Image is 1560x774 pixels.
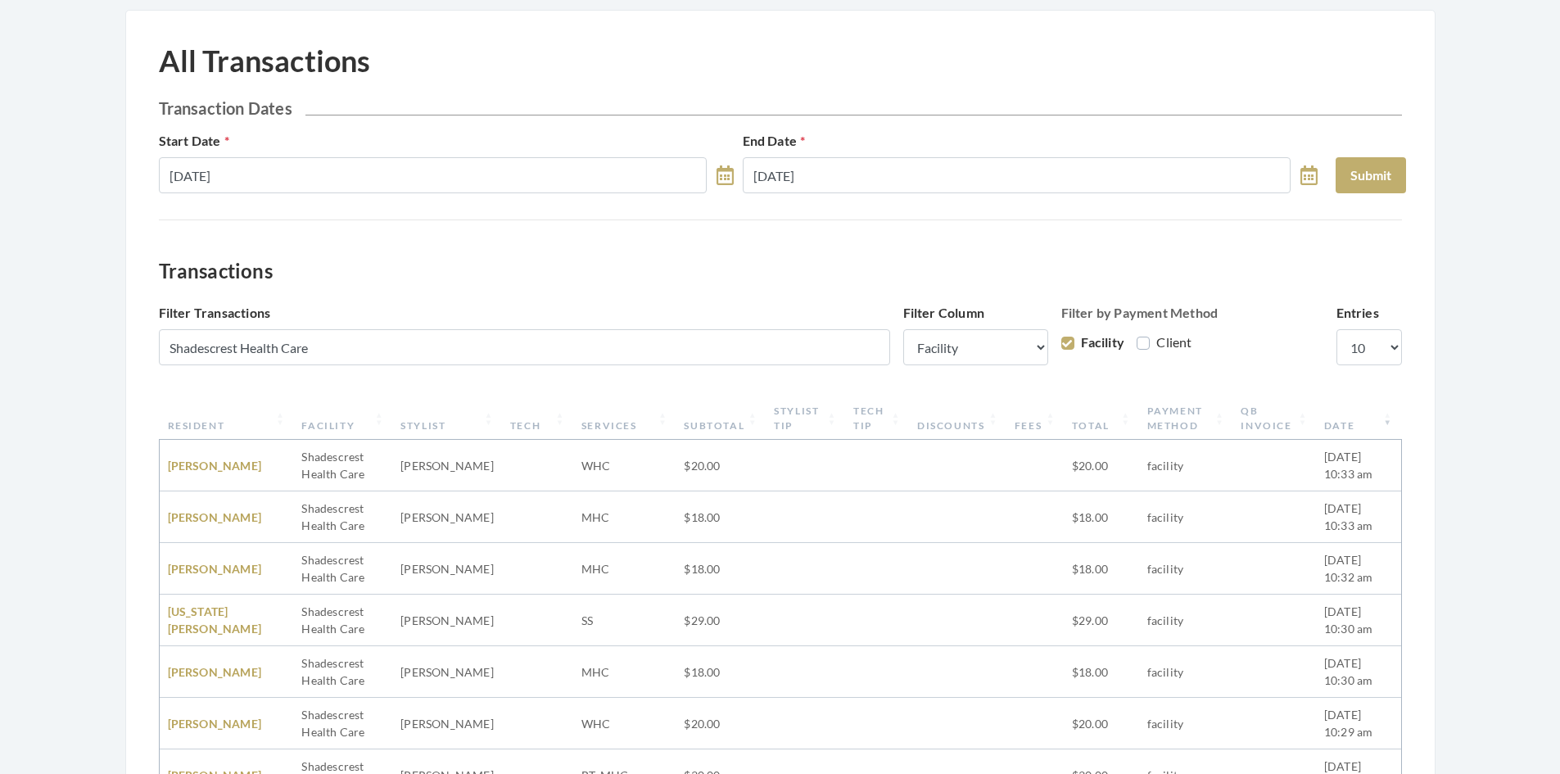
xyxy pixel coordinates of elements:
th: Stylist: activate to sort column ascending [392,397,502,440]
td: $20.00 [1064,440,1139,491]
a: [PERSON_NAME] [168,510,262,524]
td: facility [1139,440,1233,491]
input: Select Date [159,157,708,193]
td: $18.00 [1064,491,1139,543]
input: Filter... [159,329,890,365]
th: Discounts: activate to sort column ascending [909,397,1006,440]
th: Tech: activate to sort column ascending [502,397,573,440]
a: toggle [717,157,734,193]
td: $18.00 [676,491,766,543]
td: Shadescrest Health Care [293,646,392,698]
td: [DATE] 10:33 am [1316,440,1401,491]
td: Shadescrest Health Care [293,491,392,543]
label: Start Date [159,131,229,151]
td: [PERSON_NAME] [392,491,502,543]
td: Shadescrest Health Care [293,595,392,646]
td: WHC [573,440,676,491]
td: [PERSON_NAME] [392,595,502,646]
a: [PERSON_NAME] [168,562,262,576]
td: [PERSON_NAME] [392,646,502,698]
td: Shadescrest Health Care [293,440,392,491]
label: Filter Transactions [159,303,271,323]
h3: Transactions [159,260,1402,283]
th: Resident: activate to sort column ascending [160,397,294,440]
td: WHC [573,698,676,749]
td: [DATE] 10:30 am [1316,595,1401,646]
th: Payment Method: activate to sort column ascending [1139,397,1233,440]
label: Entries [1336,303,1379,323]
h1: All Transactions [159,43,371,79]
button: Submit [1336,157,1406,193]
td: $18.00 [1064,543,1139,595]
a: toggle [1300,157,1318,193]
td: $20.00 [1064,698,1139,749]
td: $18.00 [676,543,766,595]
td: MHC [573,543,676,595]
td: [DATE] 10:33 am [1316,491,1401,543]
td: $29.00 [676,595,766,646]
label: End Date [743,131,806,151]
td: $18.00 [1064,646,1139,698]
h2: Transaction Dates [159,98,1402,118]
a: [PERSON_NAME] [168,459,262,473]
label: Client [1137,333,1191,352]
td: facility [1139,595,1233,646]
th: Date: activate to sort column ascending [1316,397,1401,440]
td: [DATE] 10:30 am [1316,646,1401,698]
td: SS [573,595,676,646]
td: [PERSON_NAME] [392,543,502,595]
th: Fees: activate to sort column ascending [1006,397,1064,440]
th: Subtotal: activate to sort column ascending [676,397,766,440]
a: [PERSON_NAME] [168,665,262,679]
td: facility [1139,491,1233,543]
td: $20.00 [676,440,766,491]
td: facility [1139,646,1233,698]
label: Filter Column [903,303,985,323]
td: $18.00 [676,646,766,698]
td: [DATE] 10:29 am [1316,698,1401,749]
label: Facility [1061,333,1125,352]
td: [PERSON_NAME] [392,440,502,491]
th: Tech Tip: activate to sort column ascending [845,397,909,440]
td: [DATE] 10:32 am [1316,543,1401,595]
td: $20.00 [676,698,766,749]
th: Facility: activate to sort column ascending [293,397,392,440]
th: Services: activate to sort column ascending [573,397,676,440]
td: $29.00 [1064,595,1139,646]
th: Stylist Tip: activate to sort column ascending [766,397,845,440]
td: MHC [573,491,676,543]
th: Total: activate to sort column ascending [1064,397,1139,440]
td: facility [1139,698,1233,749]
th: QB Invoice: activate to sort column ascending [1232,397,1315,440]
td: [PERSON_NAME] [392,698,502,749]
a: [PERSON_NAME] [168,717,262,731]
td: Shadescrest Health Care [293,543,392,595]
a: [US_STATE][PERSON_NAME] [168,604,262,636]
td: MHC [573,646,676,698]
td: facility [1139,543,1233,595]
td: Shadescrest Health Care [293,698,392,749]
input: Select Date [743,157,1291,193]
strong: Filter by Payment Method [1061,305,1219,320]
